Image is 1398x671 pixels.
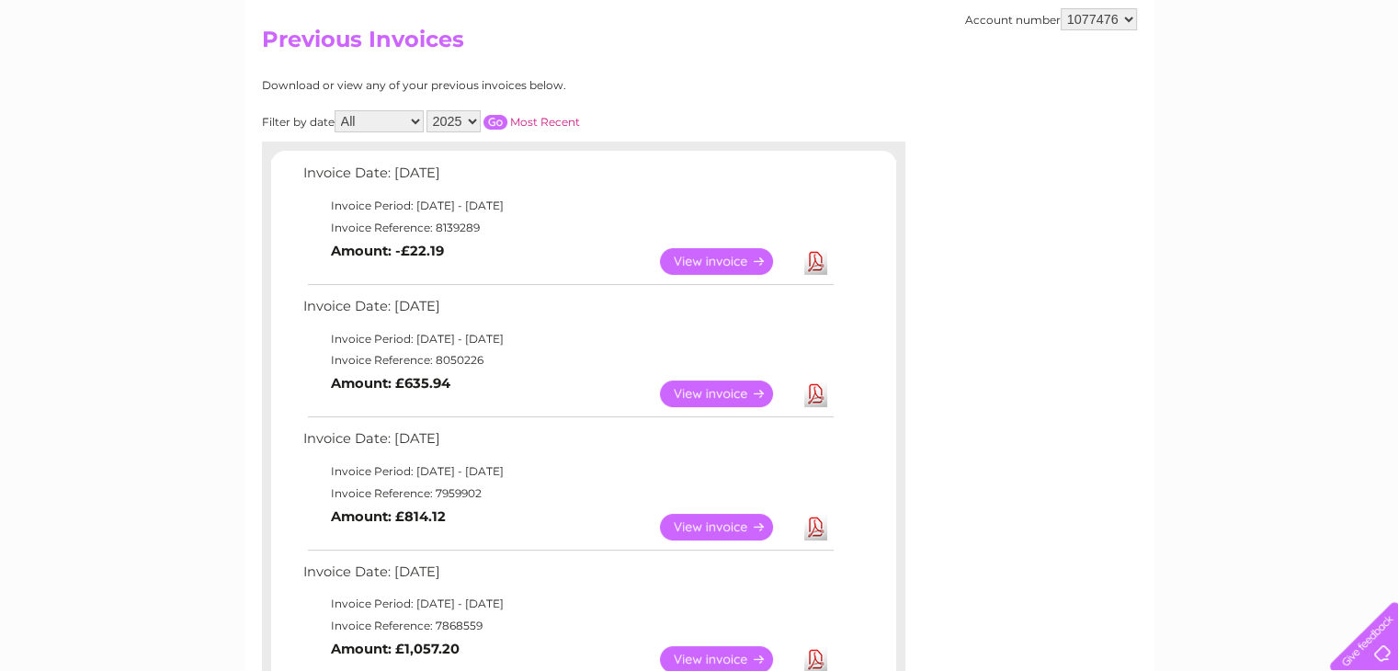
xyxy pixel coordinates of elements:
b: Amount: £635.94 [331,375,450,392]
div: Account number [965,8,1137,30]
td: Invoice Date: [DATE] [299,294,836,328]
a: 0333 014 3131 [1051,9,1178,32]
a: View [660,514,795,540]
a: Telecoms [1172,78,1227,92]
a: View [660,381,795,407]
a: Blog [1238,78,1265,92]
a: Download [804,514,827,540]
a: Contact [1276,78,1321,92]
div: Clear Business is a trading name of Verastar Limited (registered in [GEOGRAPHIC_DATA] No. 3667643... [266,10,1134,89]
a: Energy [1120,78,1161,92]
a: Most Recent [510,115,580,129]
b: Amount: £1,057.20 [331,641,460,657]
b: Amount: £814.12 [331,508,446,525]
td: Invoice Date: [DATE] [299,426,836,461]
td: Invoice Reference: 7959902 [299,483,836,505]
td: Invoice Period: [DATE] - [DATE] [299,328,836,350]
a: View [660,248,795,275]
td: Invoice Period: [DATE] - [DATE] [299,593,836,615]
a: Water [1074,78,1109,92]
a: Download [804,381,827,407]
td: Invoice Reference: 7868559 [299,615,836,637]
img: logo.png [49,48,142,104]
div: Download or view any of your previous invoices below. [262,79,744,92]
a: Download [804,248,827,275]
div: Filter by date [262,110,744,132]
td: Invoice Period: [DATE] - [DATE] [299,195,836,217]
b: Amount: -£22.19 [331,243,444,259]
td: Invoice Date: [DATE] [299,161,836,195]
td: Invoice Reference: 8050226 [299,349,836,371]
h2: Previous Invoices [262,27,1137,62]
td: Invoice Date: [DATE] [299,560,836,594]
td: Invoice Reference: 8139289 [299,217,836,239]
td: Invoice Period: [DATE] - [DATE] [299,461,836,483]
a: Log out [1337,78,1381,92]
